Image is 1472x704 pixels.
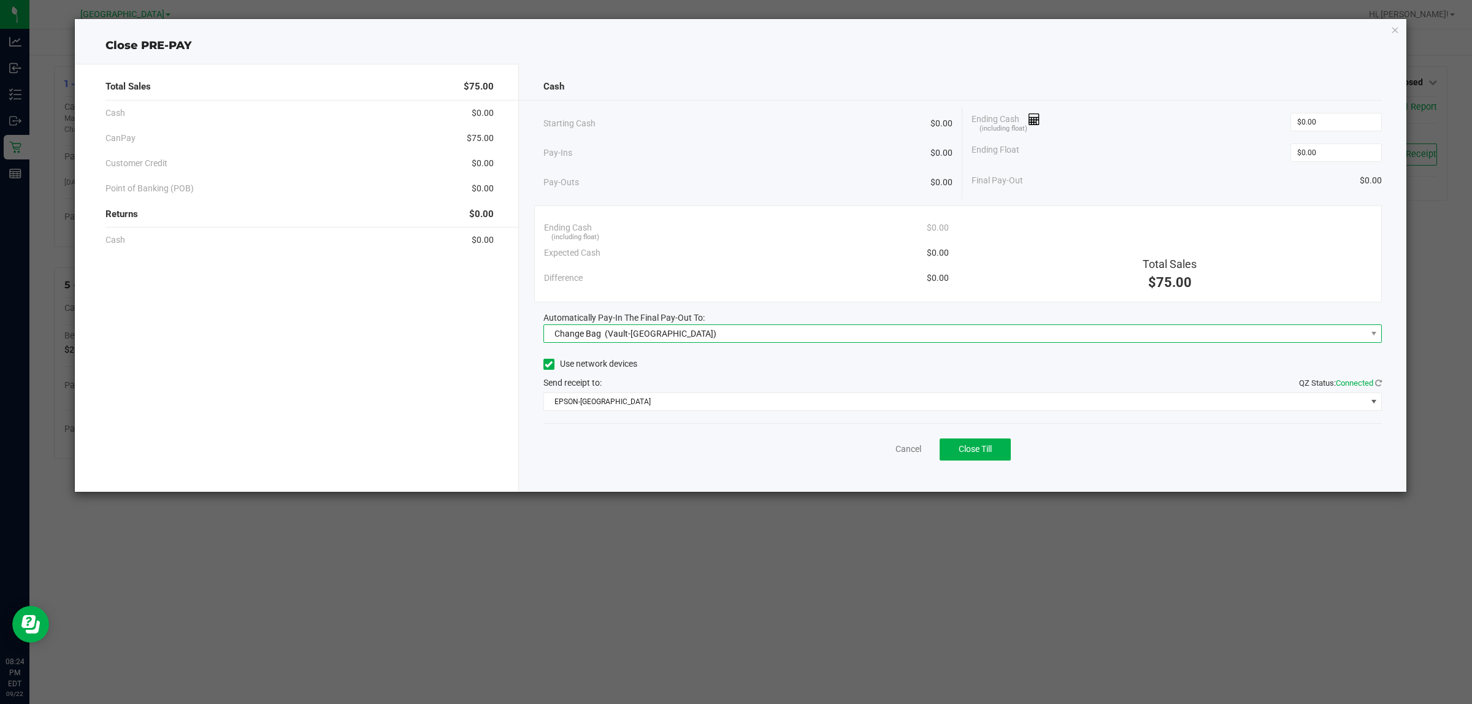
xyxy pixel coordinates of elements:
[972,174,1023,187] span: Final Pay-Out
[543,117,596,130] span: Starting Cash
[551,232,599,243] span: (including float)
[105,80,151,94] span: Total Sales
[972,113,1040,131] span: Ending Cash
[464,80,494,94] span: $75.00
[472,107,494,120] span: $0.00
[1336,378,1373,388] span: Connected
[930,176,953,189] span: $0.00
[472,234,494,247] span: $0.00
[554,329,601,339] span: Change Bag
[979,124,1027,134] span: (including float)
[972,143,1019,162] span: Ending Float
[544,221,592,234] span: Ending Cash
[544,393,1367,410] span: EPSON-[GEOGRAPHIC_DATA]
[467,132,494,145] span: $75.00
[1360,174,1382,187] span: $0.00
[544,272,583,285] span: Difference
[105,182,194,195] span: Point of Banking (POB)
[472,157,494,170] span: $0.00
[940,438,1011,461] button: Close Till
[543,378,602,388] span: Send receipt to:
[927,221,949,234] span: $0.00
[544,247,600,259] span: Expected Cash
[472,182,494,195] span: $0.00
[895,443,921,456] a: Cancel
[105,107,125,120] span: Cash
[927,272,949,285] span: $0.00
[543,147,572,159] span: Pay-Ins
[12,606,49,643] iframe: Resource center
[959,444,992,454] span: Close Till
[543,358,637,370] label: Use network devices
[930,147,953,159] span: $0.00
[930,117,953,130] span: $0.00
[1143,258,1197,270] span: Total Sales
[1148,275,1192,290] span: $75.00
[105,201,494,228] div: Returns
[543,313,705,323] span: Automatically Pay-In The Final Pay-Out To:
[1299,378,1382,388] span: QZ Status:
[105,157,167,170] span: Customer Credit
[605,329,716,339] span: (Vault-[GEOGRAPHIC_DATA])
[543,176,579,189] span: Pay-Outs
[543,80,564,94] span: Cash
[927,247,949,259] span: $0.00
[469,207,494,221] span: $0.00
[75,37,1407,54] div: Close PRE-PAY
[105,132,136,145] span: CanPay
[105,234,125,247] span: Cash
